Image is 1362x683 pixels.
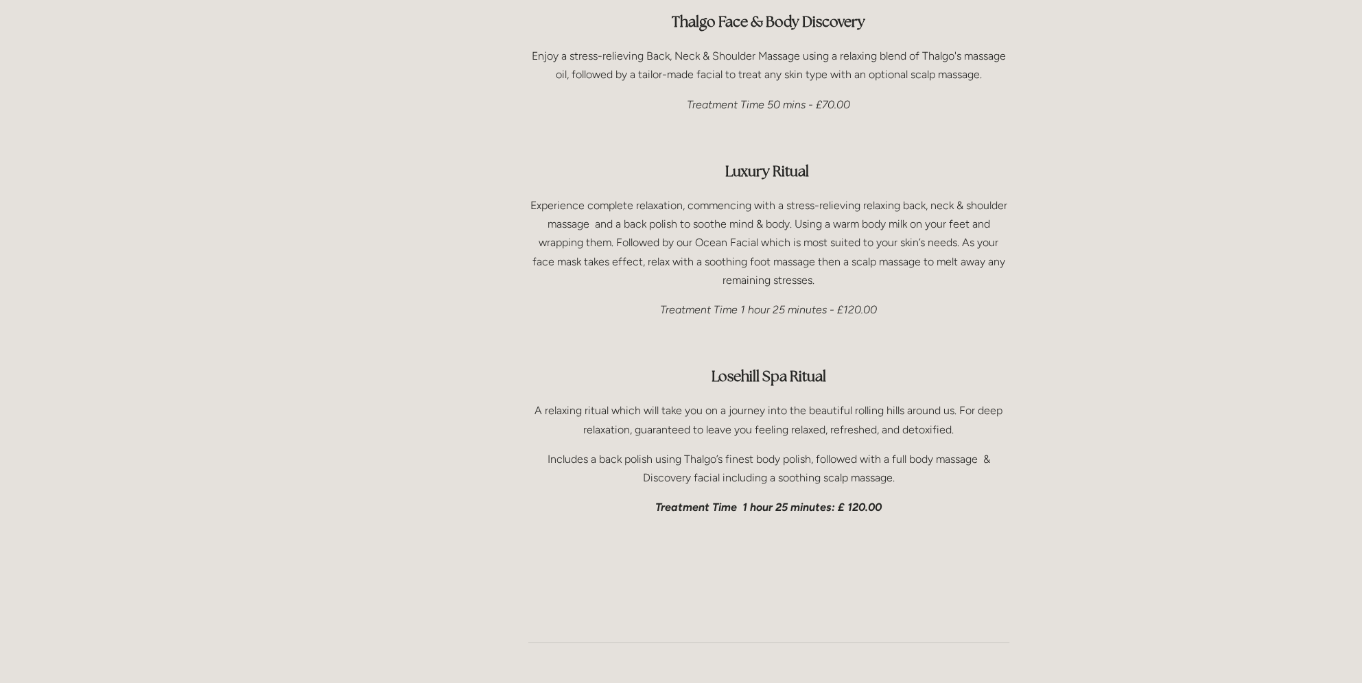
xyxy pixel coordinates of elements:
[528,450,1009,487] p: Includes a back polish using Thalgo’s finest body polish, followed with a full body massage & Dis...
[528,47,1009,84] p: Enjoy a stress-relieving Back, Neck & Shoulder Massage using a relaxing blend of Thalgo's massage...
[687,98,850,111] em: Treatment Time 50 mins - £70.00
[655,501,882,514] em: Treatment Time 1 hour 25 minutes: £ 120.00
[528,196,1009,289] p: Experience complete relaxation, commencing with a stress-relieving relaxing back, neck & shoulder...
[672,12,865,31] strong: Thalgo Face & Body Discovery
[725,162,809,180] strong: Luxury Ritual
[660,303,877,316] em: Treatment Time 1 hour 25 minutes - £120.00
[528,401,1009,438] p: A relaxing ritual which will take you on a journey into the beautiful rolling hills around us. Fo...
[712,367,826,385] strong: Losehill Spa Ritual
